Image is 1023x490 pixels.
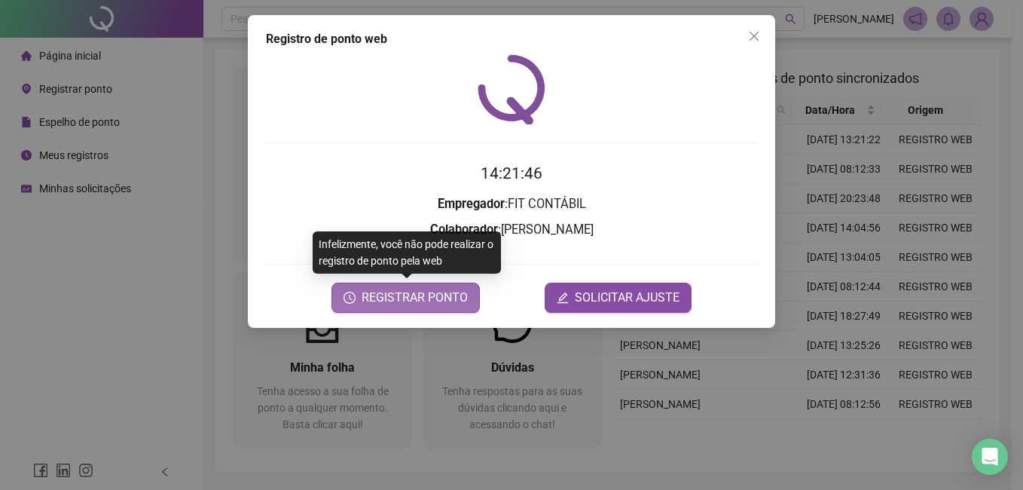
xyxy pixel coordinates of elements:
div: Registro de ponto web [266,30,757,48]
div: Open Intercom Messenger [972,439,1008,475]
strong: Empregador [438,197,505,211]
span: REGISTRAR PONTO [362,289,468,307]
strong: Colaborador [430,222,498,237]
span: edit [557,292,569,304]
h3: : [PERSON_NAME] [266,220,757,240]
time: 14:21:46 [481,164,542,182]
button: Close [742,24,766,48]
img: QRPoint [478,54,545,124]
span: clock-circle [344,292,356,304]
h3: : FIT CONTÁBIL [266,194,757,214]
button: REGISTRAR PONTO [331,283,480,313]
span: close [748,30,760,42]
button: editSOLICITAR AJUSTE [545,283,692,313]
div: Infelizmente, você não pode realizar o registro de ponto pela web [313,231,501,274]
span: SOLICITAR AJUSTE [575,289,679,307]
